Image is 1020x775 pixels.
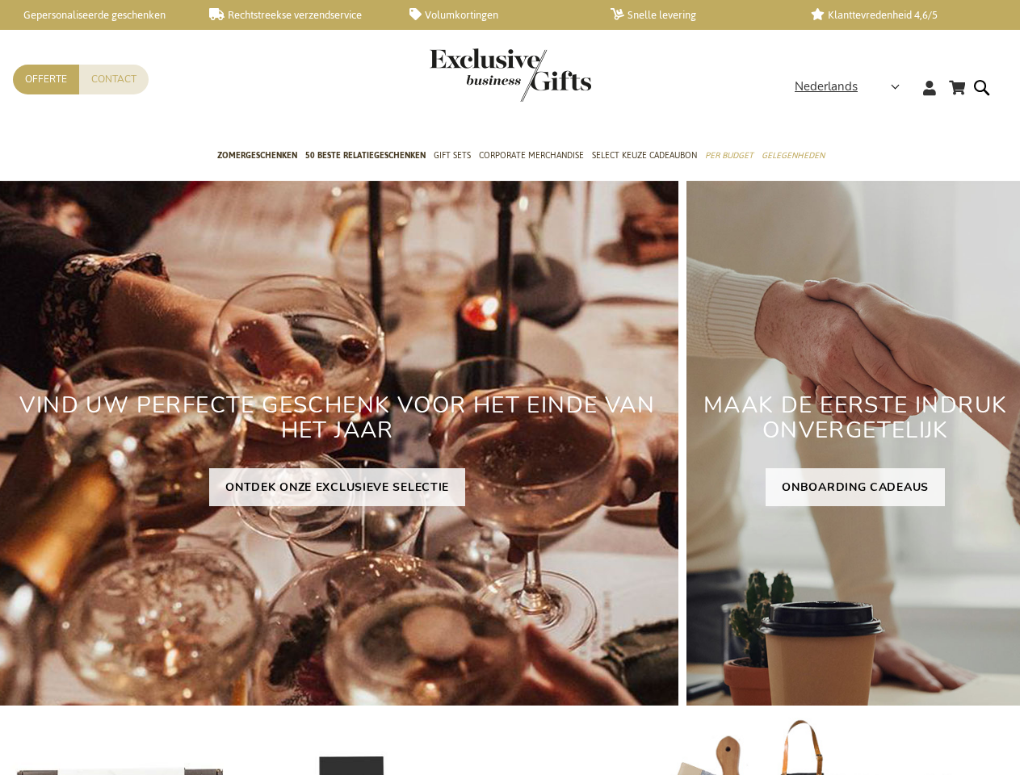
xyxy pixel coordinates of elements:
a: Corporate Merchandise [479,136,584,177]
a: ONBOARDING CADEAUS [766,468,945,506]
img: Exclusive Business gifts logo [430,48,591,102]
span: Zomergeschenken [217,147,297,164]
span: Corporate Merchandise [479,147,584,164]
span: Select Keuze Cadeaubon [592,147,697,164]
a: Gelegenheden [762,136,825,177]
span: Gift Sets [434,147,471,164]
span: Nederlands [795,77,858,96]
a: Per Budget [705,136,753,177]
a: Gepersonaliseerde geschenken [8,8,183,22]
a: store logo [430,48,510,102]
span: Per Budget [705,147,753,164]
a: Offerte [13,65,79,94]
a: Snelle levering [611,8,786,22]
a: Zomergeschenken [217,136,297,177]
a: Select Keuze Cadeaubon [592,136,697,177]
span: 50 beste relatiegeschenken [305,147,426,164]
a: Volumkortingen [409,8,585,22]
a: Contact [79,65,149,94]
a: Rechtstreekse verzendservice [209,8,384,22]
a: ONTDEK ONZE EXCLUSIEVE SELECTIE [209,468,465,506]
a: 50 beste relatiegeschenken [305,136,426,177]
span: Gelegenheden [762,147,825,164]
a: Klanttevredenheid 4,6/5 [811,8,986,22]
a: Gift Sets [434,136,471,177]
